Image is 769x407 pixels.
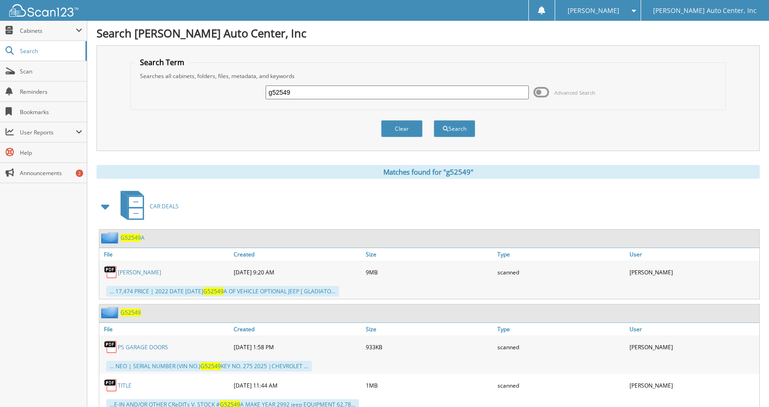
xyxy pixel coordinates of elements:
span: G52549 [121,234,141,242]
legend: Search Term [135,57,189,67]
span: Cabinets [20,27,76,35]
img: PDF.png [104,340,118,354]
span: Help [20,149,82,157]
span: User Reports [20,128,76,136]
span: G52549 [203,287,224,295]
a: Created [231,323,363,335]
div: 9MB [363,263,496,281]
div: Searches all cabinets, folders, files, metadata, and keywords [135,72,721,80]
div: scanned [495,263,627,281]
div: [PERSON_NAME] [627,263,759,281]
div: scanned [495,376,627,395]
a: Type [495,248,627,261]
span: Announcements [20,169,82,177]
div: 1MB [363,376,496,395]
span: CAR DEALS [150,202,179,210]
span: [PERSON_NAME] Auto Center, Inc [653,8,757,13]
span: Scan [20,67,82,75]
div: [PERSON_NAME] [627,338,759,356]
span: Reminders [20,88,82,96]
a: User [627,248,759,261]
a: File [99,248,231,261]
a: Type [495,323,627,335]
div: [DATE] 11:44 AM [231,376,363,395]
a: Size [363,323,496,335]
span: [PERSON_NAME] [568,8,619,13]
a: User [627,323,759,335]
a: TITLE [118,382,132,389]
a: G52549A [121,234,145,242]
h1: Search [PERSON_NAME] Auto Center, Inc [97,25,760,41]
div: 2 [76,170,83,177]
img: scan123-logo-white.svg [9,4,79,17]
img: PDF.png [104,378,118,392]
div: ... 17,474 PRICE | 2022 DATE [DATE] A OF VEHICLE OPTIONAL JEEP [ GLADIATO... [106,286,339,297]
span: Bookmarks [20,108,82,116]
img: folder2.png [101,307,121,318]
a: Size [363,248,496,261]
span: Advanced Search [554,89,595,96]
a: G52549 [121,309,141,316]
div: [DATE] 1:58 PM [231,338,363,356]
div: ... NEO | SERIAL NUMBER (VIN NO.) KEY NO. 275 2025 |CHEVROLET ... [106,361,312,371]
button: Clear [381,120,423,137]
a: [PERSON_NAME] [118,268,161,276]
span: G52549 [200,362,221,370]
img: folder2.png [101,232,121,243]
div: Matches found for "g52549" [97,165,760,179]
img: PDF.png [104,265,118,279]
div: [PERSON_NAME] [627,376,759,395]
a: PS GARAGE DOORS [118,343,168,351]
button: Search [434,120,475,137]
div: scanned [495,338,627,356]
div: 933KB [363,338,496,356]
a: File [99,323,231,335]
span: Search [20,47,81,55]
a: Created [231,248,363,261]
a: CAR DEALS [115,188,179,225]
div: [DATE] 9:20 AM [231,263,363,281]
